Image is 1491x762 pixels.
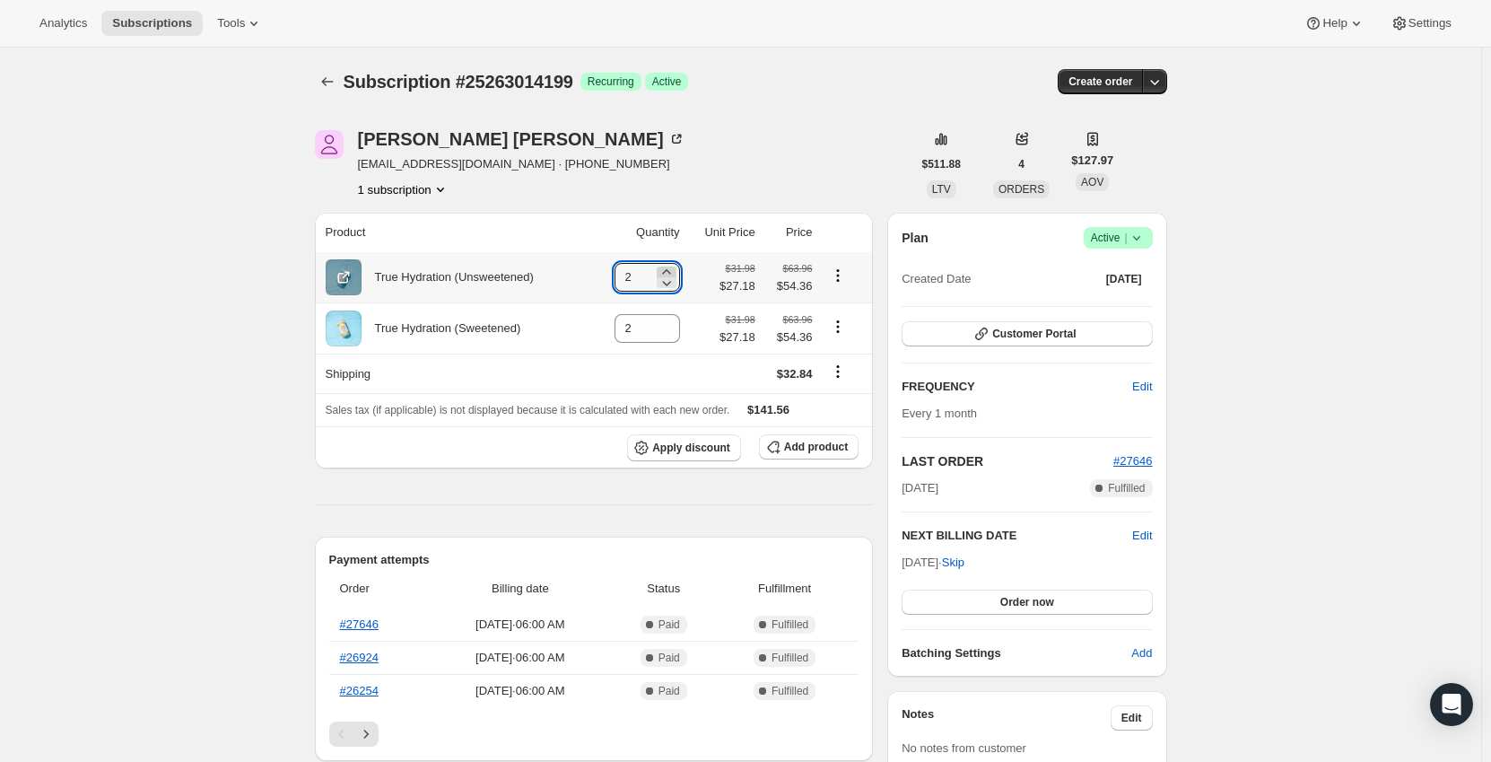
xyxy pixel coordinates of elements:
th: Product [315,213,591,252]
button: Skip [931,548,975,577]
span: Subscription #25263014199 [344,72,573,92]
th: Quantity [591,213,685,252]
th: Unit Price [685,213,761,252]
span: Fulfillment [721,580,848,598]
button: Next [353,722,379,747]
button: 4 [1007,152,1035,177]
small: $63.96 [782,314,812,325]
span: 4 [1018,157,1025,171]
button: Customer Portal [902,321,1152,346]
button: Create order [1058,69,1143,94]
a: #27646 [1113,454,1152,468]
img: product img [326,311,362,346]
h2: Plan [902,229,929,247]
button: Add product [759,434,859,460]
span: [DATE] [902,479,938,497]
nav: Pagination [329,722,859,747]
button: Subscriptions [315,69,340,94]
span: Help [1322,16,1347,31]
span: [DATE] · [902,556,964,569]
button: [DATE] [1095,267,1153,292]
h2: NEXT BILLING DATE [902,527,1132,545]
span: $32.84 [777,367,813,381]
span: | [1124,231,1127,245]
button: #27646 [1113,452,1152,470]
span: [DATE] · 06:00 AM [434,616,606,634]
button: Subscriptions [101,11,203,36]
a: #27646 [340,617,379,631]
span: Fulfilled [772,617,808,632]
span: $27.18 [719,277,755,295]
button: Edit [1111,705,1153,731]
th: Order [329,569,430,609]
span: Edit [1121,711,1142,725]
span: Paid [658,684,680,698]
span: Add [1131,644,1152,662]
span: $511.88 [922,157,961,171]
span: Tools [217,16,245,31]
span: Subscriptions [112,16,192,31]
h6: Batching Settings [902,644,1131,662]
button: Order now [902,590,1152,615]
span: Skip [942,554,964,572]
div: True Hydration (Unsweetened) [362,268,534,286]
h2: LAST ORDER [902,452,1113,470]
span: Analytics [39,16,87,31]
a: #26254 [340,684,379,697]
span: Active [652,74,682,89]
span: Add product [784,440,848,454]
button: Help [1294,11,1375,36]
button: Add [1120,639,1163,668]
button: Product actions [824,266,852,285]
button: Shipping actions [824,362,852,381]
span: Apply discount [652,441,730,455]
span: No notes from customer [902,741,1026,755]
h3: Notes [902,705,1111,731]
button: Product actions [824,317,852,337]
button: Analytics [29,11,98,36]
th: Shipping [315,354,591,393]
div: Open Intercom Messenger [1430,683,1473,726]
span: Fulfilled [772,651,808,665]
span: Create order [1068,74,1132,89]
span: [EMAIL_ADDRESS][DOMAIN_NAME] · [PHONE_NUMBER] [358,155,685,173]
span: Paid [658,617,680,632]
span: Edit [1132,378,1152,396]
button: $511.88 [911,152,972,177]
h2: Payment attempts [329,551,859,569]
a: #26924 [340,651,379,664]
span: LTV [932,183,951,196]
span: ORDERS [998,183,1044,196]
button: Settings [1380,11,1462,36]
span: [DATE] [1106,272,1142,286]
span: Settings [1408,16,1452,31]
span: Status [616,580,711,598]
span: $54.36 [766,328,813,346]
button: Edit [1132,527,1152,545]
span: Customer Portal [992,327,1076,341]
th: Price [761,213,818,252]
span: $127.97 [1071,152,1113,170]
div: True Hydration (Sweetened) [362,320,521,337]
button: Edit [1121,372,1163,401]
img: product img [326,259,362,295]
button: Product actions [358,180,449,198]
span: Kathleen Robbins [315,130,344,159]
span: AOV [1081,176,1103,188]
span: Fulfilled [772,684,808,698]
span: Recurring [588,74,634,89]
span: Paid [658,651,680,665]
div: [PERSON_NAME] [PERSON_NAME] [358,130,685,148]
h2: FREQUENCY [902,378,1132,396]
span: Every 1 month [902,407,977,420]
button: Tools [206,11,274,36]
span: Fulfilled [1108,481,1145,495]
span: [DATE] · 06:00 AM [434,682,606,700]
small: $63.96 [782,263,812,274]
span: $54.36 [766,277,813,295]
span: Sales tax (if applicable) is not displayed because it is calculated with each new order. [326,404,730,416]
span: Active [1091,229,1146,247]
span: $27.18 [719,328,755,346]
small: $31.98 [726,263,755,274]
